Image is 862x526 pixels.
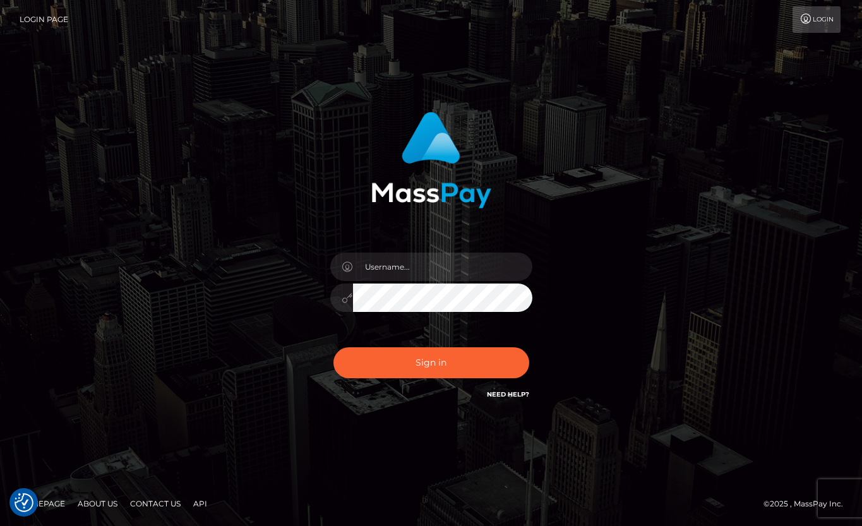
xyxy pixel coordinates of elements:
a: Login [793,6,841,33]
a: About Us [73,494,123,513]
a: Homepage [14,494,70,513]
button: Consent Preferences [15,493,33,512]
a: Contact Us [125,494,186,513]
div: © 2025 , MassPay Inc. [763,497,853,511]
a: Need Help? [487,390,529,398]
a: Login Page [20,6,68,33]
img: Revisit consent button [15,493,33,512]
button: Sign in [333,347,529,378]
input: Username... [353,253,532,281]
a: API [188,494,212,513]
img: MassPay Login [371,112,491,208]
